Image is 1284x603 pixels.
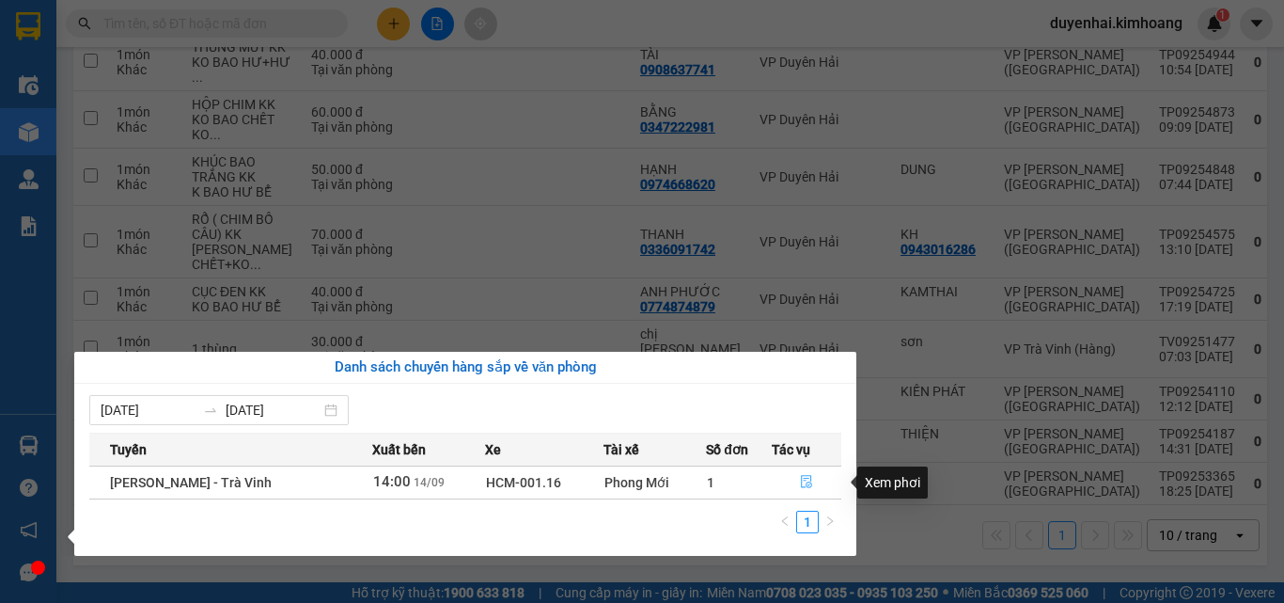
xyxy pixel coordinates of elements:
[779,516,791,527] span: left
[110,439,147,460] span: Tuyến
[774,511,796,533] button: left
[772,439,810,460] span: Tác vụ
[226,400,321,421] input: Đến ngày
[824,516,836,527] span: right
[773,468,840,498] button: file-done
[800,475,813,490] span: file-done
[203,403,218,418] span: to
[774,511,796,533] li: Previous Page
[110,475,272,490] span: [PERSON_NAME] - Trà Vinh
[819,511,841,533] li: Next Page
[603,439,639,460] span: Tài xế
[414,476,445,489] span: 14/09
[101,400,196,421] input: Từ ngày
[485,439,501,460] span: Xe
[203,403,218,418] span: swap-right
[373,473,411,490] span: 14:00
[372,439,426,460] span: Xuất bến
[819,511,841,533] button: right
[796,511,819,533] li: 1
[706,439,748,460] span: Số đơn
[707,475,714,490] span: 1
[857,467,928,499] div: Xem phơi
[89,357,841,379] div: Danh sách chuyến hàng sắp về văn phòng
[797,512,818,532] a: 1
[604,472,705,493] div: Phong Mới
[486,475,561,490] span: HCM-001.16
